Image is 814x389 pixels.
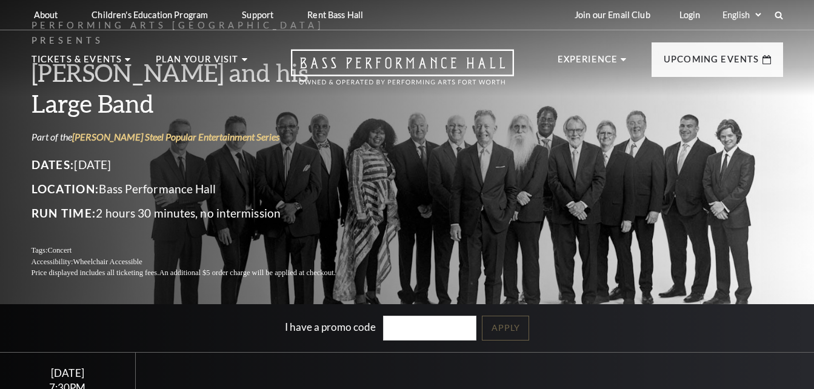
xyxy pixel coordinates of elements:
[285,321,376,333] label: I have a promo code
[32,52,122,74] p: Tickets & Events
[32,179,365,199] p: Bass Performance Hall
[32,130,365,144] p: Part of the
[92,10,208,20] p: Children's Education Program
[73,258,142,266] span: Wheelchair Accessible
[307,10,363,20] p: Rent Bass Hall
[32,267,365,279] p: Price displayed includes all ticketing fees.
[47,246,72,254] span: Concert
[159,268,335,277] span: An additional $5 order charge will be applied at checkout.
[242,10,273,20] p: Support
[664,52,759,74] p: Upcoming Events
[15,367,121,379] div: [DATE]
[32,182,99,196] span: Location:
[558,52,618,74] p: Experience
[32,155,365,175] p: [DATE]
[34,10,58,20] p: About
[156,52,239,74] p: Plan Your Visit
[32,245,365,256] p: Tags:
[72,131,279,142] a: [PERSON_NAME] Steel Popular Entertainment Series
[32,204,365,223] p: 2 hours 30 minutes, no intermission
[32,256,365,268] p: Accessibility:
[720,9,763,21] select: Select:
[32,158,75,171] span: Dates:
[32,206,96,220] span: Run Time:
